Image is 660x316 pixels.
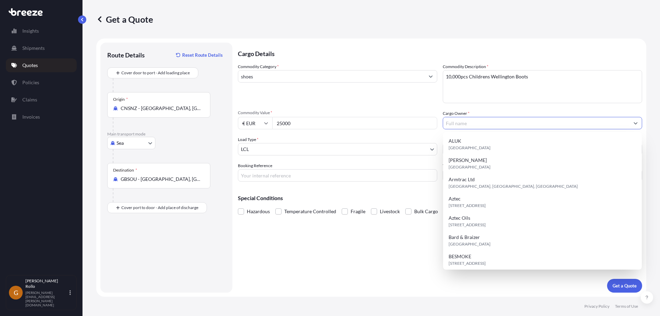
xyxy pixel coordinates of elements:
p: Route Details [107,51,145,59]
input: Enter name [443,169,642,182]
input: Origin [121,105,202,112]
div: Destination [113,167,137,173]
span: Livestock [380,206,400,217]
span: Freight Cost [443,136,642,142]
p: Reset Route Details [182,52,223,58]
label: Commodity Category [238,63,279,70]
p: Invoices [22,113,40,120]
span: G [14,289,18,296]
span: [STREET_ADDRESS] [449,202,486,209]
span: Aztec [449,195,461,202]
span: Cover door to port - Add loading place [121,69,190,76]
span: Bard & Braizer [449,234,480,241]
span: [GEOGRAPHIC_DATA], [GEOGRAPHIC_DATA], [GEOGRAPHIC_DATA] [449,183,578,190]
span: Cover port to door - Add place of discharge [121,204,198,211]
span: Temperature Controlled [284,206,336,217]
span: [GEOGRAPHIC_DATA] [449,241,491,248]
p: Terms of Use [615,304,638,309]
input: Select a commodity type [238,70,425,83]
span: Sea [117,140,124,146]
p: Claims [22,96,37,103]
label: Cargo Owner [443,110,470,117]
div: Origin [113,97,128,102]
p: Quotes [22,62,38,69]
p: Get a Quote [96,14,153,25]
label: Vessel Name [443,162,465,169]
span: Armtrac Ltd [449,176,475,183]
span: Load Type [238,136,258,143]
input: Your internal reference [238,169,437,182]
p: Privacy Policy [584,304,609,309]
p: Cargo Details [238,43,642,63]
label: Commodity Description [443,63,488,70]
span: [GEOGRAPHIC_DATA] [449,164,491,171]
input: Destination [121,176,202,183]
p: [PERSON_NAME] Rollo [25,278,68,289]
span: [GEOGRAPHIC_DATA] [449,144,491,151]
label: Booking Reference [238,162,272,169]
span: Aztec Oils [449,215,470,221]
p: Special Conditions [238,195,642,201]
span: [STREET_ADDRESS] [449,260,486,267]
span: Fragile [351,206,365,217]
span: [PERSON_NAME] [449,157,487,164]
p: Main transport mode [107,131,225,137]
input: Type amount [272,117,437,129]
p: Shipments [22,45,45,52]
span: ALUK [449,138,461,144]
input: Full name [443,117,629,129]
button: Show suggestions [425,70,437,83]
span: LCL [241,146,249,153]
p: Insights [22,28,39,34]
p: [PERSON_NAME][EMAIL_ADDRESS][PERSON_NAME][DOMAIN_NAME] [25,291,68,307]
p: Policies [22,79,39,86]
span: Hazardous [247,206,270,217]
p: Get a Quote [613,282,637,289]
span: BESMOKE [449,253,471,260]
button: Show suggestions [629,117,642,129]
button: Select transport [107,137,155,149]
span: [STREET_ADDRESS] [449,221,486,228]
span: Bulk Cargo [414,206,438,217]
span: Commodity Value [238,110,437,116]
